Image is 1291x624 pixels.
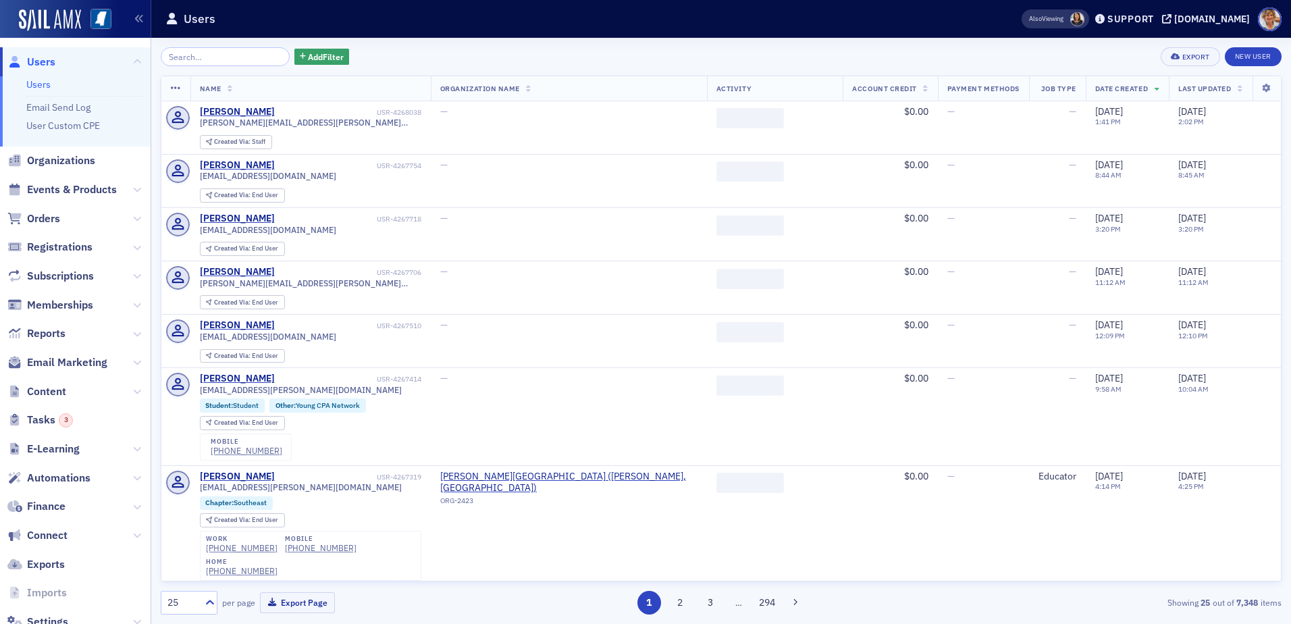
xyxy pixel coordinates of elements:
img: SailAMX [19,9,81,31]
span: — [1069,265,1076,278]
time: 9:58 AM [1095,384,1122,394]
a: [PERSON_NAME] [200,266,275,278]
span: — [1069,212,1076,224]
span: Alcorn State University (Lorman, MS) [440,471,697,494]
div: USR-4267510 [277,321,421,330]
span: — [1069,105,1076,118]
span: Automations [27,471,90,486]
span: Created Via : [214,515,252,524]
span: Created Via : [214,418,252,427]
a: [PERSON_NAME][GEOGRAPHIC_DATA] ([PERSON_NAME], [GEOGRAPHIC_DATA]) [440,471,697,494]
span: Payment Methods [947,84,1020,93]
span: Created Via : [214,190,252,199]
a: Finance [7,499,65,514]
span: [DATE] [1095,372,1123,384]
h1: Users [184,11,215,27]
span: [EMAIL_ADDRESS][DOMAIN_NAME] [200,225,336,235]
div: [DOMAIN_NAME] [1174,13,1250,25]
span: — [1069,319,1076,331]
span: Name [200,84,221,93]
span: Reports [27,326,65,341]
div: 25 [167,596,197,610]
a: Registrations [7,240,93,255]
span: [PERSON_NAME][EMAIL_ADDRESS][PERSON_NAME][DOMAIN_NAME] [200,118,421,128]
span: [DATE] [1095,159,1123,171]
a: Other:Young CPA Network [275,401,360,410]
span: Account Credit [852,84,916,93]
span: Viewing [1029,14,1063,24]
div: [PHONE_NUMBER] [285,543,357,553]
div: USR-4268038 [277,108,421,117]
span: Content [27,384,66,399]
div: Educator [1038,471,1076,483]
span: [DATE] [1095,470,1123,482]
span: — [947,372,955,384]
a: [PHONE_NUMBER] [206,566,278,576]
a: Content [7,384,66,399]
div: Other: [269,398,366,412]
time: 8:45 AM [1178,170,1205,180]
div: Also [1029,14,1042,23]
a: [PERSON_NAME] [200,319,275,332]
span: — [440,319,448,331]
a: [PERSON_NAME] [200,213,275,225]
strong: 7,348 [1234,596,1261,608]
time: 3:20 PM [1095,224,1121,234]
button: Export Page [260,592,335,613]
button: [DOMAIN_NAME] [1162,14,1255,24]
span: [DATE] [1178,319,1206,331]
a: E-Learning [7,442,80,457]
time: 11:12 AM [1178,278,1209,287]
span: Last Updated [1178,84,1231,93]
span: Email Marketing [27,355,107,370]
div: [PHONE_NUMBER] [211,446,282,456]
a: Student:Student [205,401,259,410]
a: View Homepage [81,9,111,32]
span: [DATE] [1178,159,1206,171]
time: 12:10 PM [1178,331,1208,340]
div: USR-4267706 [277,268,421,277]
a: Reports [7,326,65,341]
span: Users [27,55,55,70]
time: 10:04 AM [1178,384,1209,394]
span: Exports [27,557,65,572]
div: Created Via: End User [200,349,285,363]
span: [DATE] [1178,372,1206,384]
span: ‌ [716,161,784,182]
button: 294 [756,591,779,615]
time: 3:20 PM [1178,224,1204,234]
div: Student: [200,398,265,412]
strong: 25 [1198,596,1213,608]
a: User Custom CPE [26,120,100,132]
span: Organization Name [440,84,520,93]
a: [PERSON_NAME] [200,471,275,483]
button: 1 [637,591,661,615]
div: [PERSON_NAME] [200,373,275,385]
a: Organizations [7,153,95,168]
span: — [947,265,955,278]
a: Orders [7,211,60,226]
input: Search… [161,47,290,66]
span: [DATE] [1178,212,1206,224]
span: Organizations [27,153,95,168]
button: 3 [699,591,722,615]
span: $0.00 [904,372,928,384]
div: Created Via: End User [200,513,285,527]
div: Created Via: End User [200,416,285,430]
span: — [1069,372,1076,384]
div: USR-4267414 [277,375,421,384]
a: Chapter:Southeast [205,498,267,507]
div: Chapter: [200,496,273,510]
span: — [947,159,955,171]
div: USR-4267718 [277,215,421,224]
span: — [440,265,448,278]
span: — [947,212,955,224]
span: [EMAIL_ADDRESS][PERSON_NAME][DOMAIN_NAME] [200,385,402,395]
span: [EMAIL_ADDRESS][DOMAIN_NAME] [200,171,336,181]
span: — [947,105,955,118]
div: Export [1182,53,1210,61]
span: $0.00 [904,319,928,331]
div: [PERSON_NAME] [200,159,275,172]
span: Chapter : [205,498,234,507]
span: [EMAIL_ADDRESS][DOMAIN_NAME] [200,332,336,342]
